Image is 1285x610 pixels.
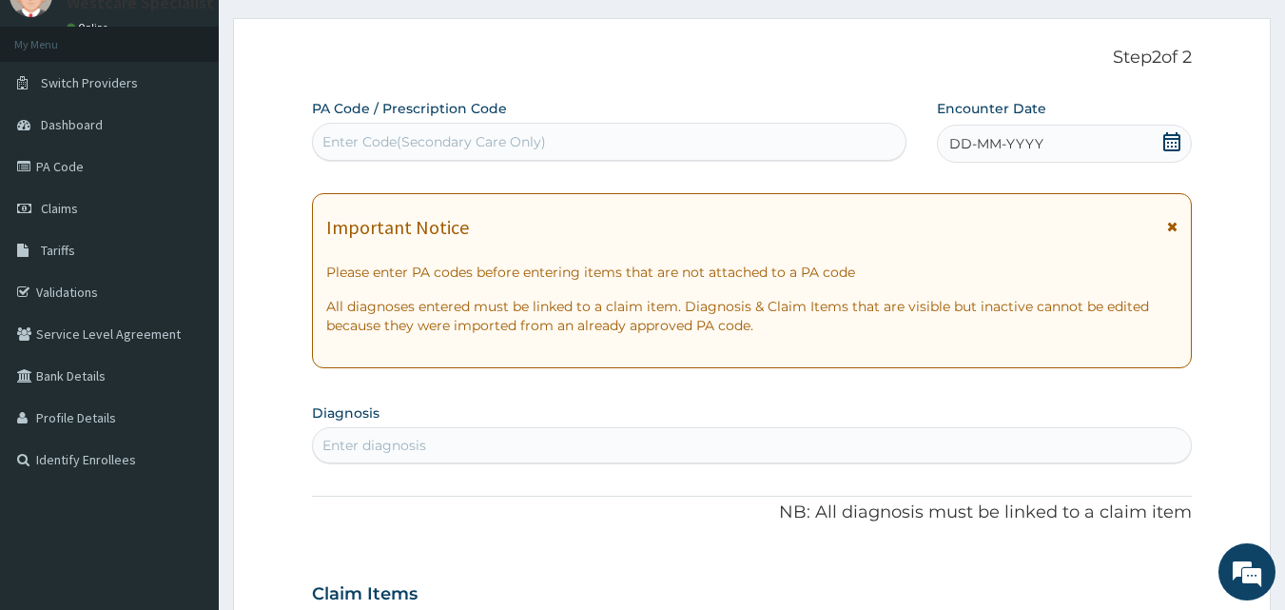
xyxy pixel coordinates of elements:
div: Enter diagnosis [322,436,426,455]
span: Claims [41,200,78,217]
h1: Important Notice [326,217,469,238]
span: DD-MM-YYYY [949,134,1043,153]
label: Diagnosis [312,403,380,423]
label: PA Code / Prescription Code [312,99,507,118]
span: We're online! [110,184,263,376]
div: Minimize live chat window [312,10,358,55]
a: Online [67,21,112,34]
img: d_794563401_company_1708531726252_794563401 [35,95,77,143]
p: Step 2 of 2 [312,48,1193,69]
label: Encounter Date [937,99,1046,118]
div: Chat with us now [99,107,320,131]
span: Dashboard [41,116,103,133]
p: NB: All diagnosis must be linked to a claim item [312,501,1193,525]
h3: Claim Items [312,584,418,605]
span: Switch Providers [41,74,138,91]
textarea: Type your message and hit 'Enter' [10,407,362,474]
div: Enter Code(Secondary Care Only) [322,132,546,151]
p: Please enter PA codes before entering items that are not attached to a PA code [326,263,1178,282]
p: All diagnoses entered must be linked to a claim item. Diagnosis & Claim Items that are visible bu... [326,297,1178,335]
span: Tariffs [41,242,75,259]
